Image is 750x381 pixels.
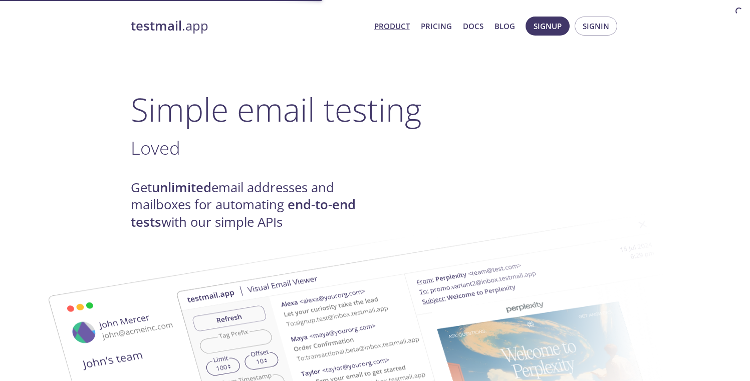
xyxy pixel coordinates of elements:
[131,179,375,231] h4: Get email addresses and mailboxes for automating with our simple APIs
[463,20,483,33] a: Docs
[131,90,620,129] h1: Simple email testing
[152,179,211,196] strong: unlimited
[526,17,570,36] button: Signup
[534,20,562,33] span: Signup
[494,20,515,33] a: Blog
[374,20,410,33] a: Product
[131,17,182,35] strong: testmail
[575,17,617,36] button: Signin
[131,196,356,230] strong: end-to-end tests
[131,135,180,160] span: Loved
[583,20,609,33] span: Signin
[131,18,366,35] a: testmail.app
[421,20,452,33] a: Pricing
